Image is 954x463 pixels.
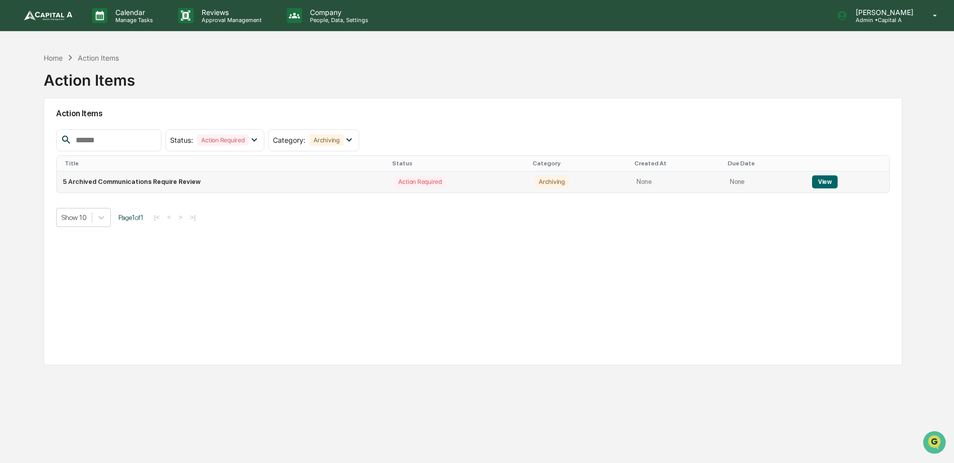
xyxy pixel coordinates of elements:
p: Manage Tasks [107,17,158,24]
div: 🖐️ [10,127,18,135]
p: [PERSON_NAME] [848,8,918,17]
a: View [812,178,838,185]
span: Data Lookup [20,145,63,155]
p: Company [302,8,373,17]
p: Approval Management [194,17,267,24]
button: > [176,213,186,221]
div: Action Required [197,134,248,146]
div: Category [533,160,626,167]
span: Page 1 of 1 [118,213,143,221]
img: 1746055101610-c473b297-6a78-478c-a979-82029cc54cd1 [10,77,28,95]
iframe: Open customer support [922,430,949,457]
button: Start new chat [171,80,183,92]
div: Due Date [728,160,802,167]
div: Archiving [535,176,569,187]
a: 🗄️Attestations [69,122,128,140]
div: 🔎 [10,146,18,154]
div: 🗄️ [73,127,81,135]
p: How can we help? [10,21,183,37]
p: Reviews [194,8,267,17]
div: Action Items [78,54,119,62]
td: 5 Archived Communications Require Review [57,171,388,192]
h2: Action Items [56,109,890,118]
p: Calendar [107,8,158,17]
div: Status [392,160,525,167]
a: Powered byPylon [71,169,121,177]
span: Pylon [100,170,121,177]
button: >| [187,213,199,221]
img: logo [24,11,72,21]
div: Archiving [309,134,344,146]
p: Admin • Capital A [848,17,918,24]
div: Home [44,54,63,62]
span: Attestations [83,126,124,136]
button: < [164,213,174,221]
div: Action Items [44,63,135,89]
div: Title [65,160,384,167]
div: We're available if you need us! [34,87,127,95]
a: 🖐️Preclearance [6,122,69,140]
span: Category : [273,136,305,144]
span: Preclearance [20,126,65,136]
a: 🔎Data Lookup [6,141,67,159]
td: None [630,171,724,192]
div: Start new chat [34,77,165,87]
td: None [724,171,806,192]
button: View [812,175,838,188]
div: Action Required [394,176,445,187]
p: People, Data, Settings [302,17,373,24]
button: |< [151,213,163,221]
span: Status : [170,136,193,144]
div: Created At [634,160,720,167]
